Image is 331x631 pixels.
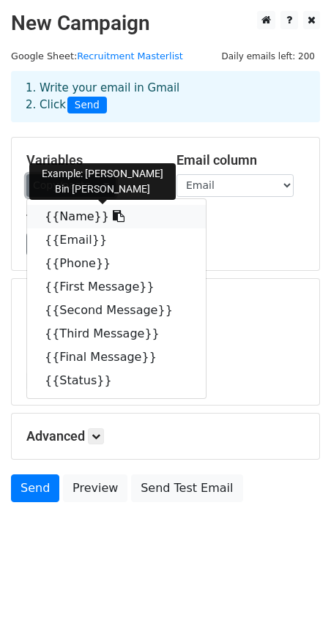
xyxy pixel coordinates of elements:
h2: New Campaign [11,11,320,36]
a: {{Email}} [27,228,206,252]
a: {{First Message}} [27,275,206,299]
a: {{Name}} [27,205,206,228]
a: {{Second Message}} [27,299,206,322]
a: Daily emails left: 200 [216,51,320,61]
small: Google Sheet: [11,51,183,61]
span: Send [67,97,107,114]
h5: Advanced [26,428,305,444]
a: {{Final Message}} [27,346,206,369]
a: Preview [63,474,127,502]
a: Copy/paste... [26,174,116,197]
a: {{Status}} [27,369,206,392]
span: Daily emails left: 200 [216,48,320,64]
a: Recruitment Masterlist [77,51,183,61]
iframe: Chat Widget [258,561,331,631]
h5: Email column [176,152,305,168]
a: {{Third Message}} [27,322,206,346]
a: {{Phone}} [27,252,206,275]
a: Send [11,474,59,502]
a: Send Test Email [131,474,242,502]
div: Example: [PERSON_NAME] Bin [PERSON_NAME] [29,163,176,200]
div: 1. Write your email in Gmail 2. Click [15,80,316,113]
h5: Variables [26,152,155,168]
